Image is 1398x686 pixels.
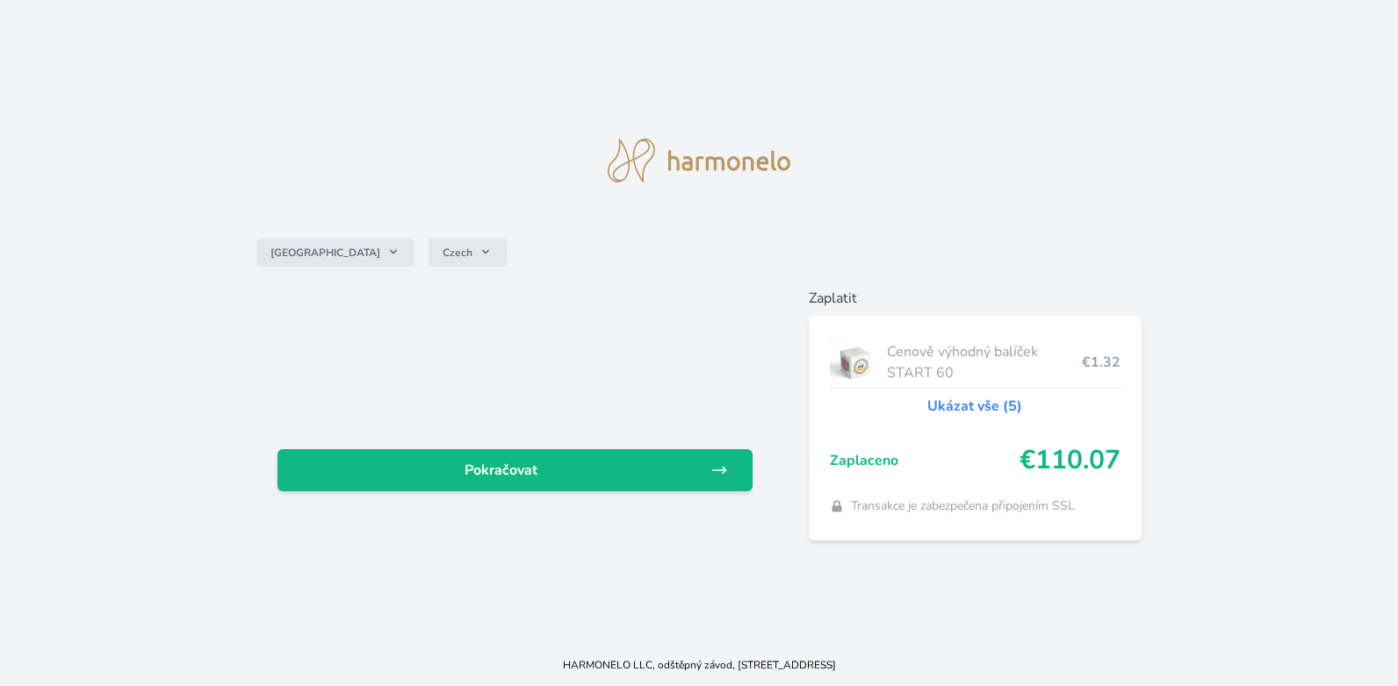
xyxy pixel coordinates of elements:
[887,341,1082,383] span: Cenově výhodný balíček START 60
[809,288,1142,309] h6: Zaplatit
[277,449,753,491] a: Pokračovat
[270,246,380,260] span: [GEOGRAPHIC_DATA]
[1082,352,1121,373] span: €1.32
[443,246,472,260] span: Czech
[830,340,880,384] img: start.jpg
[256,239,414,267] button: [GEOGRAPHIC_DATA]
[608,139,790,182] img: logo.svg
[429,239,507,267] button: Czech
[927,396,1022,417] a: Ukázat vše (5)
[292,460,710,481] span: Pokračovat
[830,450,1020,471] span: Zaplaceno
[851,497,1075,515] span: Transakce je zabezpečena připojením SSL
[1020,445,1121,476] span: €110.07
